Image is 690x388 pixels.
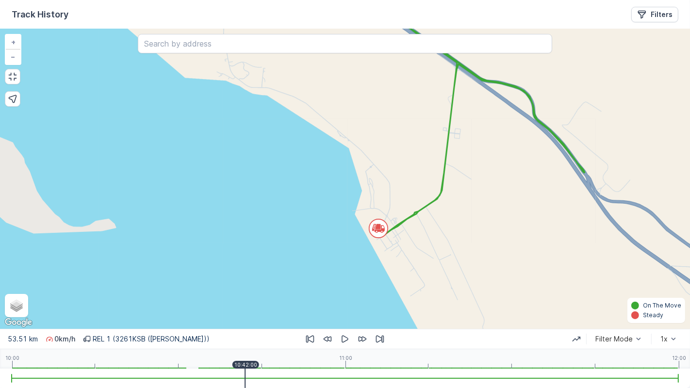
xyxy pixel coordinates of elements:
[672,355,686,361] p: 12:00
[595,335,633,343] div: Filter Mode
[631,7,678,22] button: Filters
[643,302,681,309] p: On The Move
[54,334,75,344] p: 0 km/h
[11,38,16,46] span: +
[11,52,16,61] span: −
[234,362,257,368] p: 10:42:00
[93,334,210,344] p: REL 1 (3261KSB ([PERSON_NAME]))
[6,295,27,316] a: Layers
[2,316,34,329] a: Open this area in Google Maps (opens a new window)
[643,311,663,319] p: Steady
[660,335,668,343] div: 1x
[8,334,38,344] p: 53.51 km
[2,316,34,329] img: Google
[138,34,552,53] input: Search by address
[6,35,20,49] a: Zoom In
[6,49,20,64] a: Zoom Out
[339,355,352,361] p: 11:00
[5,355,19,361] p: 10:00
[12,8,68,21] p: Track History
[651,10,673,19] p: Filters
